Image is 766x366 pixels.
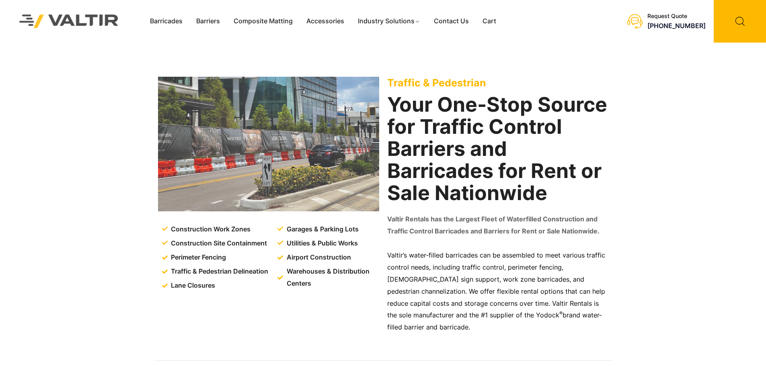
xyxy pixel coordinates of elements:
a: Contact Us [427,15,476,27]
a: Barricades [143,15,189,27]
a: Accessories [300,15,351,27]
span: Lane Closures [169,280,215,292]
span: Perimeter Fencing [169,251,226,264]
span: Airport Construction [285,251,351,264]
a: Cart [476,15,503,27]
a: Composite Matting [227,15,300,27]
p: Valtir’s water-filled barricades can be assembled to meet various traffic control needs, includin... [387,249,608,333]
span: Traffic & Pedestrian Delineation [169,266,268,278]
sup: ® [559,310,563,316]
p: Valtir Rentals has the Largest Fleet of Waterfilled Construction and Traffic Control Barricades a... [387,213,608,237]
div: Request Quote [647,13,706,20]
a: Industry Solutions [351,15,427,27]
a: Barriers [189,15,227,27]
span: Warehouses & Distribution Centers [285,266,381,290]
span: Construction Site Containment [169,237,267,249]
span: Garages & Parking Lots [285,223,359,235]
p: Traffic & Pedestrian [387,77,608,89]
span: Construction Work Zones [169,223,251,235]
img: Valtir Rentals [9,4,129,38]
h2: Your One-Stop Source for Traffic Control Barriers and Barricades for Rent or Sale Nationwide [387,94,608,204]
a: [PHONE_NUMBER] [647,22,706,30]
span: Utilities & Public Works [285,237,358,249]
